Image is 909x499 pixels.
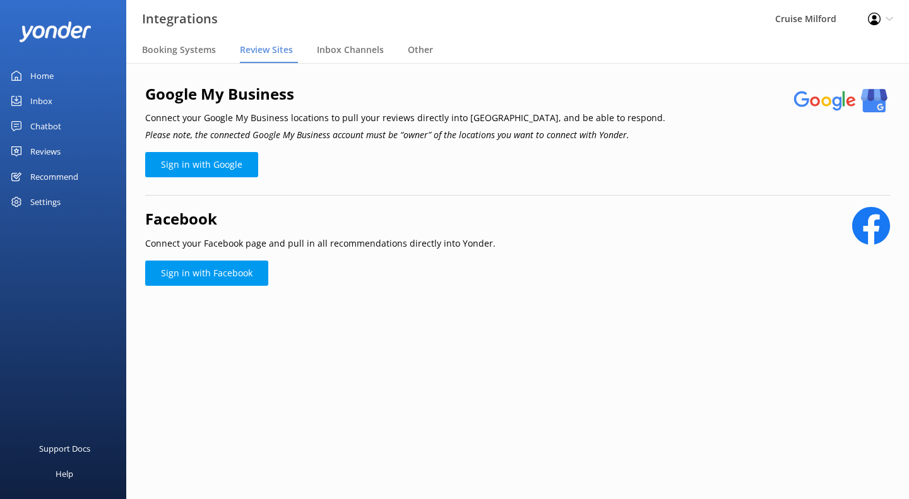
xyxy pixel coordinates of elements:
h2: Facebook [145,207,496,231]
div: Reviews [30,139,61,164]
span: Booking Systems [142,44,216,56]
div: Home [30,63,54,88]
a: Sign in with Facebook [145,261,268,286]
a: Sign in with Google [145,152,258,177]
div: Settings [30,189,61,214]
div: Inbox [30,88,52,114]
div: Chatbot [30,114,61,139]
span: Review Sites [240,44,293,56]
i: Please note, the connected Google My Business account must be “owner” of the locations you want t... [145,129,629,141]
div: Recommend [30,164,78,189]
span: Inbox Channels [317,44,384,56]
p: Connect your Google My Business locations to pull your reviews directly into [GEOGRAPHIC_DATA], a... [145,111,665,125]
span: Other [408,44,433,56]
div: Support Docs [39,436,90,461]
h3: Integrations [142,9,218,29]
p: Connect your Facebook page and pull in all recommendations directly into Yonder. [145,237,496,250]
h2: Google My Business [145,82,665,106]
img: yonder-white-logo.png [19,21,92,42]
div: Help [56,461,73,486]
